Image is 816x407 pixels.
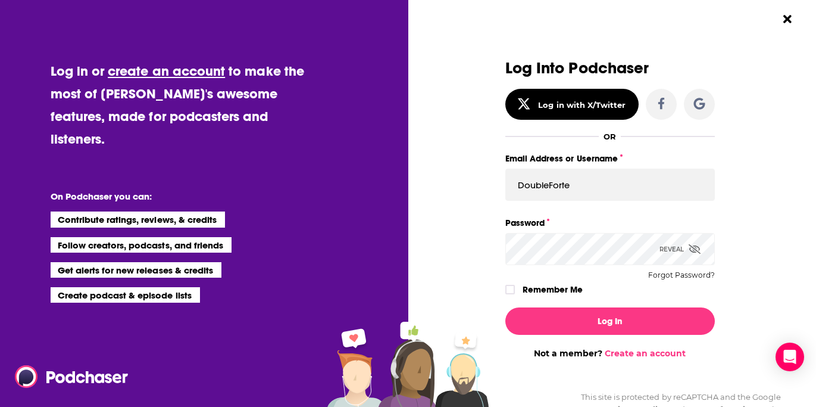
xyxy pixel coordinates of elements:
[15,365,129,388] img: Podchaser - Follow, Share and Rate Podcasts
[648,271,715,279] button: Forgot Password?
[604,132,616,141] div: OR
[15,365,120,388] a: Podchaser - Follow, Share and Rate Podcasts
[505,169,715,201] input: Email Address or Username
[605,348,686,359] a: Create an account
[505,348,715,359] div: Not a member?
[51,237,232,253] li: Follow creators, podcasts, and friends
[51,287,200,303] li: Create podcast & episode lists
[505,151,715,166] label: Email Address or Username
[776,343,804,371] div: Open Intercom Messenger
[51,212,226,227] li: Contribute ratings, reviews, & credits
[776,8,799,30] button: Close Button
[505,307,715,335] button: Log In
[538,100,626,110] div: Log in with X/Twitter
[505,89,639,120] button: Log in with X/Twitter
[505,60,715,77] h3: Log Into Podchaser
[523,282,583,297] label: Remember Me
[505,215,715,231] label: Password
[659,233,701,265] div: Reveal
[51,262,221,278] li: Get alerts for new releases & credits
[108,63,225,79] a: create an account
[51,191,289,202] li: On Podchaser you can:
